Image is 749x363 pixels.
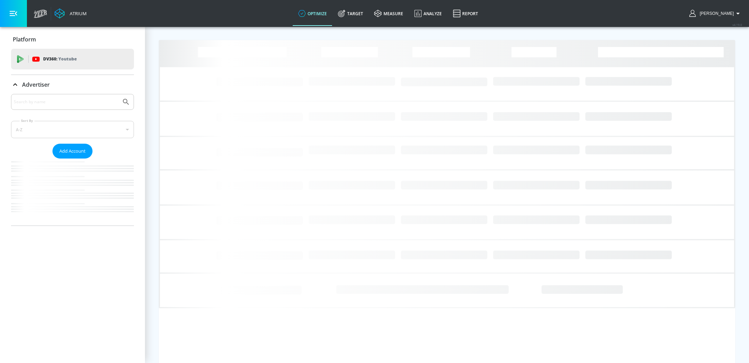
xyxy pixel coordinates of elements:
[369,1,409,26] a: measure
[43,55,77,63] p: DV360:
[11,75,134,94] div: Advertiser
[11,159,134,226] nav: list of Advertiser
[689,9,742,18] button: [PERSON_NAME]
[293,1,332,26] a: optimize
[59,147,86,155] span: Add Account
[697,11,734,16] span: login as: stephanie.wolklin@zefr.com
[58,55,77,63] p: Youtube
[11,94,134,226] div: Advertiser
[447,1,484,26] a: Report
[11,121,134,138] div: A-Z
[332,1,369,26] a: Target
[55,8,87,19] a: Atrium
[409,1,447,26] a: Analyze
[14,97,118,106] input: Search by name
[13,36,36,43] p: Platform
[11,30,134,49] div: Platform
[52,144,93,159] button: Add Account
[732,23,742,27] span: v 4.19.0
[20,118,35,123] label: Sort By
[67,10,87,17] div: Atrium
[11,49,134,69] div: DV360: Youtube
[22,81,50,88] p: Advertiser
